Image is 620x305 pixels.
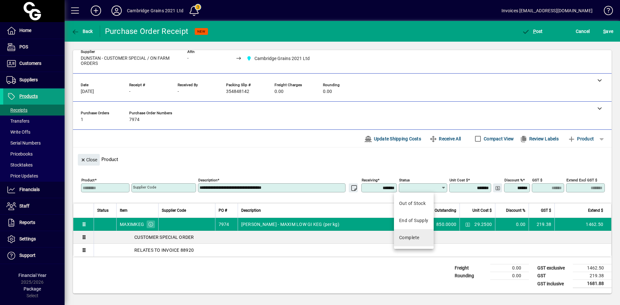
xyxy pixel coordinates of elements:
[94,247,611,253] div: RELATES TO INVOICE 88920
[3,116,65,127] a: Transfers
[474,221,492,228] span: 29.2500
[429,134,461,144] span: Receive All
[3,56,65,72] a: Customers
[106,5,127,16] button: Profile
[19,61,41,66] span: Customers
[187,56,189,61] span: -
[19,44,28,49] span: POS
[19,220,35,225] span: Reports
[73,147,612,167] div: Product
[573,264,612,272] td: 1462.50
[219,207,227,214] span: PO #
[3,148,65,159] a: Pricebooks
[435,207,456,214] span: Outstanding
[120,221,144,228] div: MAXIMKEG
[554,218,611,231] td: 1462.50
[493,183,502,192] button: Change Price Levels
[517,133,561,145] button: Review Labels
[198,178,217,182] mat-label: Description
[529,218,554,231] td: 219.38
[6,140,41,146] span: Serial Numbers
[501,5,593,16] div: Invoices [EMAIL_ADDRESS][DOMAIN_NAME]
[105,26,189,36] div: Purchase Order Receipt
[3,170,65,181] a: Price Updates
[506,207,525,214] span: Discount %
[80,155,97,165] span: Close
[399,234,419,241] div: Complete
[490,264,529,272] td: 0.00
[19,236,36,241] span: Settings
[24,286,41,291] span: Package
[274,89,284,94] span: 0.00
[3,198,65,214] a: Staff
[533,29,536,34] span: P
[127,5,183,16] div: Cambridge Grains 2021 Ltd
[94,234,611,240] div: CUSTOMER SPECIAL ORDER
[394,212,434,229] mat-option: End of Supply
[532,178,542,182] mat-label: GST $
[197,29,205,34] span: NEW
[3,127,65,137] a: Write Offs
[364,134,421,144] span: Update Shipping Costs
[394,229,434,246] mat-option: Complete
[576,26,590,36] span: Cancel
[588,207,603,214] span: Extend $
[323,89,332,94] span: 0.00
[81,89,94,94] span: [DATE]
[129,89,130,94] span: -
[573,280,612,288] td: 1681.88
[86,5,106,16] button: Add
[463,220,472,229] button: Change Price Levels
[451,264,490,272] td: Freight
[226,89,249,94] span: 354848142
[19,253,36,258] span: Support
[472,207,492,214] span: Unit Cost $
[534,272,573,280] td: GST
[3,72,65,88] a: Suppliers
[482,136,514,142] label: Compact View
[3,182,65,198] a: Financials
[81,56,178,66] span: DUNSTAN - CUSTOMER SPECIAL / ON FARM ORDERS
[120,207,128,214] span: Item
[129,117,139,122] span: 7974
[215,218,238,231] td: 7974
[3,215,65,231] a: Reports
[394,195,434,212] mat-option: Out of Stock
[504,178,523,182] mat-label: Discount %
[541,207,551,214] span: GST $
[362,133,424,145] button: Update Shipping Costs
[133,185,156,189] mat-label: Supplier Code
[162,207,186,214] span: Supplier Code
[566,178,597,182] mat-label: Extend excl GST $
[3,231,65,247] a: Settings
[76,157,101,162] app-page-header-button: Close
[19,28,31,33] span: Home
[574,25,592,37] button: Cancel
[238,218,404,231] td: [PERSON_NAME] - MAXIM LOW GI KEG (per kg)
[520,25,544,37] button: Post
[603,29,606,34] span: S
[19,77,38,82] span: Suppliers
[534,264,573,272] td: GST exclusive
[3,248,65,264] a: Support
[568,134,594,144] span: Product
[602,25,615,37] button: Save
[3,23,65,39] a: Home
[520,134,559,144] span: Review Labels
[3,137,65,148] a: Serial Numbers
[599,1,612,22] a: Knowledge Base
[254,55,310,62] span: Cambridge Grains 2021 Ltd
[81,178,95,182] mat-label: Product
[3,105,65,116] a: Receipts
[451,272,490,280] td: Rounding
[3,39,65,55] a: POS
[19,94,38,99] span: Products
[70,25,95,37] button: Back
[399,178,410,182] mat-label: Status
[3,159,65,170] a: Stocktakes
[534,280,573,288] td: GST inclusive
[490,272,529,280] td: 0.00
[19,203,29,208] span: Staff
[522,29,543,34] span: ost
[399,217,429,224] div: End of Supply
